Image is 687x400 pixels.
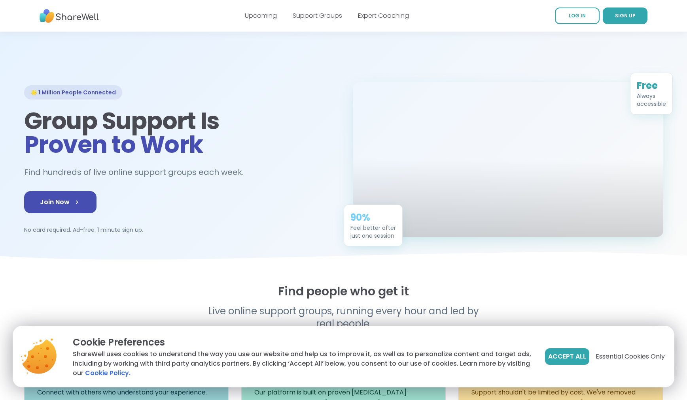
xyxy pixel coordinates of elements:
[358,11,409,20] a: Expert Coaching
[293,11,342,20] a: Support Groups
[569,12,586,19] span: LOG IN
[603,8,647,24] a: SIGN UP
[73,349,532,378] p: ShareWell uses cookies to understand the way you use our website and help us to improve it, as we...
[24,191,97,213] a: Join Now
[245,11,277,20] a: Upcoming
[192,305,496,330] p: Live online support groups, running every hour and led by real people.
[637,79,666,92] div: Free
[85,368,131,378] a: Cookie Policy.
[615,12,636,19] span: SIGN UP
[73,335,532,349] p: Cookie Preferences
[24,284,663,299] h2: Find people who get it
[40,197,81,207] span: Join Now
[545,348,589,365] button: Accept All
[24,166,252,179] h2: Find hundreds of live online support groups each week.
[350,211,396,224] div: 90%
[596,352,665,361] span: Essential Cookies Only
[555,8,600,24] a: LOG IN
[40,5,99,27] img: ShareWell Nav Logo
[637,92,666,108] div: Always accessible
[350,224,396,240] div: Feel better after just one session
[24,109,334,156] h1: Group Support Is
[24,85,122,100] div: 🌟 1 Million People Connected
[24,128,203,161] span: Proven to Work
[548,352,586,361] span: Accept All
[24,226,334,234] p: No card required. Ad-free. 1 minute sign up.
